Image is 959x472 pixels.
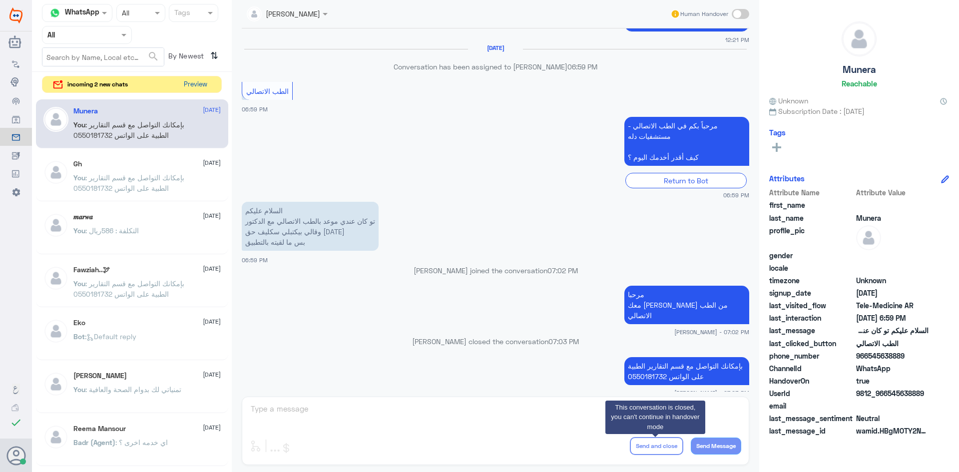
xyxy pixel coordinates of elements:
[856,313,929,323] span: 2025-09-28T15:59:54.79Z
[242,106,268,112] span: 06:59 PM
[73,425,126,433] h5: Reema Mansour
[42,48,164,66] input: Search by Name, Local etc…
[856,225,881,250] img: defaultAdmin.png
[856,413,929,424] span: 0
[769,174,805,183] h6: Attributes
[164,47,206,67] span: By Newest
[630,437,683,455] button: Send and close
[73,173,184,192] span: : بإمكانك التواصل مع قسم التقارير الطبية على الواتس 0550181732
[9,7,22,23] img: Widebot Logo
[856,288,929,298] span: 2025-09-24T08:54:03.205Z
[624,357,749,385] p: 28/9/2025, 7:03 PM
[769,225,854,248] span: profile_pic
[203,105,221,114] span: [DATE]
[567,62,597,71] span: 06:59 PM
[10,417,22,429] i: check
[203,158,221,167] span: [DATE]
[856,401,929,411] span: null
[242,61,749,72] p: Conversation has been assigned to [PERSON_NAME]
[769,325,854,336] span: last_message
[73,173,85,182] span: You
[856,376,929,386] span: true
[856,351,929,361] span: 966545638889
[769,213,854,223] span: last_name
[73,385,85,394] span: You
[725,35,749,44] span: 12:21 PM
[624,117,749,166] p: 28/9/2025, 6:59 PM
[723,191,749,199] span: 06:59 PM
[769,363,854,374] span: ChannelId
[548,337,579,346] span: 07:03 PM
[73,226,85,235] span: You
[769,300,854,311] span: last_visited_flow
[73,279,85,288] span: You
[769,388,854,399] span: UserId
[242,336,749,347] p: [PERSON_NAME] closed the conversation
[842,79,877,88] h6: Reachable
[769,187,854,198] span: Attribute Name
[43,319,68,344] img: defaultAdmin.png
[680,9,728,18] span: Human Handover
[769,313,854,323] span: last_interaction
[674,389,749,397] span: [PERSON_NAME] - 07:03 PM
[242,265,749,276] p: [PERSON_NAME] joined the conversation
[769,426,854,436] span: last_message_id
[73,438,115,447] span: Badr (Agent)
[856,263,929,273] span: null
[43,266,68,291] img: defaultAdmin.png
[147,48,159,65] button: search
[691,438,741,455] button: Send Message
[43,213,68,238] img: defaultAdmin.png
[73,319,85,327] h5: Eko
[246,87,289,95] span: الطب الاتصالي
[769,413,854,424] span: last_message_sentiment
[242,202,379,251] p: 28/9/2025, 6:59 PM
[73,332,85,341] span: Bot
[73,120,184,139] span: : بإمكانك التواصل مع قسم التقارير الطبية على الواتس 0550181732
[769,351,854,361] span: phone_number
[769,376,854,386] span: HandoverOn
[769,338,854,349] span: last_clicked_button
[85,385,181,394] span: : تمنياتي لك بدوام الصحة والعافية
[43,160,68,185] img: defaultAdmin.png
[842,22,876,56] img: defaultAdmin.png
[769,263,854,273] span: locale
[856,300,929,311] span: Tele-Medicine AR
[85,226,139,235] span: : التكلفة : 586ريال
[856,363,929,374] span: 2
[43,372,68,397] img: defaultAdmin.png
[242,257,268,263] span: 06:59 PM
[173,7,190,20] div: Tags
[769,288,854,298] span: signup_date
[856,325,929,336] span: السلام عليكم تو كان عندي موعد بالطب الاتصالي مع الدكتور وقالي بيكتبلي سكليف حق اليوم بس ما لقيته ...
[856,187,929,198] span: Attribute Value
[73,372,127,380] h5: Mohammed ALRASHED
[43,107,68,132] img: defaultAdmin.png
[624,286,749,324] p: 28/9/2025, 7:02 PM
[856,213,929,223] span: Munera
[769,200,854,210] span: first_name
[73,160,82,168] h5: Gh
[73,279,184,298] span: : بإمكانك التواصل مع قسم التقارير الطبية على الواتس 0550181732
[203,317,221,326] span: [DATE]
[843,64,876,75] h5: Munera
[210,47,218,64] i: ⇅
[769,95,808,106] span: Unknown
[147,50,159,62] span: search
[769,106,949,116] span: Subscription Date : [DATE]
[73,213,93,221] h5: 𝒎𝒂𝒓𝒘𝒂
[547,266,578,275] span: 07:02 PM
[625,173,747,188] div: Return to Bot
[203,423,221,432] span: [DATE]
[856,338,929,349] span: الطب الاتصالي
[47,5,62,20] img: whatsapp.png
[674,328,749,336] span: [PERSON_NAME] - 07:02 PM
[769,401,854,411] span: email
[769,128,786,137] h6: Tags
[203,211,221,220] span: [DATE]
[468,44,523,51] h6: [DATE]
[73,120,85,129] span: You
[769,275,854,286] span: timezone
[856,426,929,436] span: wamid.HBgMOTY2NTQ1NjM4ODg5FQIAEhgUM0E0Qzg0ODMzMDZEN0VFODEzODAA
[856,275,929,286] span: Unknown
